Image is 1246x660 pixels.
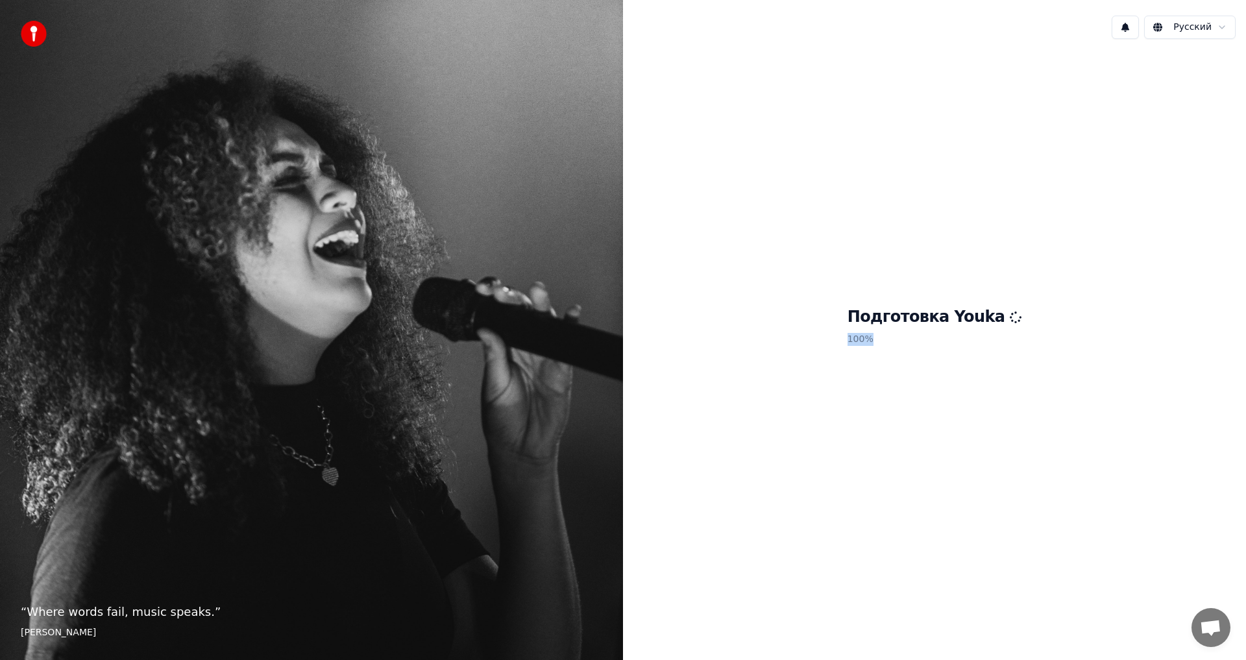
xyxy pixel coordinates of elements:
[21,626,602,639] footer: [PERSON_NAME]
[21,21,47,47] img: youka
[848,328,1022,351] p: 100 %
[21,603,602,621] p: “ Where words fail, music speaks. ”
[1191,608,1230,647] div: Открытый чат
[848,307,1022,328] h1: Подготовка Youka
